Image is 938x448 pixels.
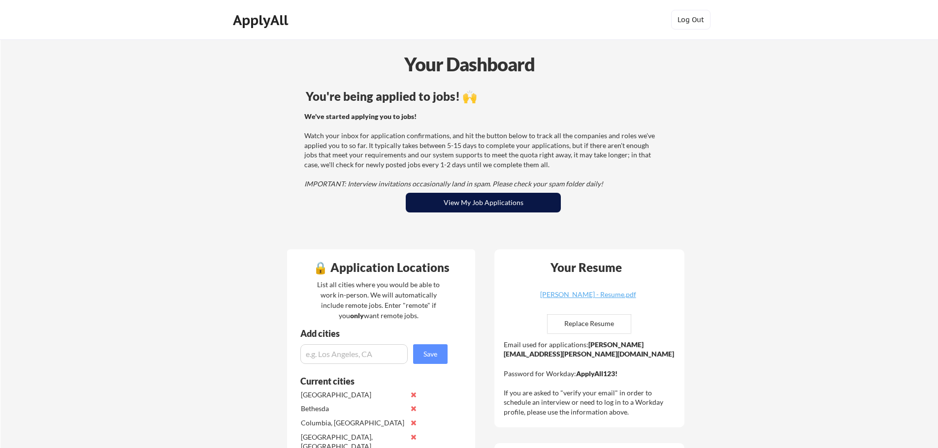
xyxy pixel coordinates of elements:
div: 🔒 Application Locations [290,262,473,273]
div: Your Dashboard [1,50,938,78]
div: Email used for applications: Password for Workday: If you are asked to "verify your email" in ord... [504,340,678,417]
div: ApplyAll [233,12,291,29]
div: Watch your inbox for application confirmations, and hit the button below to track all the compani... [304,112,659,189]
input: e.g. Los Angeles, CA [300,344,408,364]
strong: We've started applying you to jobs! [304,112,417,120]
a: [PERSON_NAME] - Resume.pdf [529,291,647,306]
div: [GEOGRAPHIC_DATA] [301,390,405,400]
em: IMPORTANT: Interview invitations occasionally land in spam. Please check your spam folder daily! [304,179,603,188]
strong: ApplyAll123! [576,369,617,378]
div: Your Resume [537,262,635,273]
button: Log Out [671,10,711,30]
div: Add cities [300,329,450,338]
div: You're being applied to jobs! 🙌 [306,90,661,102]
div: List all cities where you would be able to work in-person. We will automatically include remote j... [311,279,446,321]
div: Columbia, [GEOGRAPHIC_DATA] [301,418,405,428]
div: [PERSON_NAME] - Resume.pdf [529,291,647,298]
button: View My Job Applications [406,193,561,212]
div: Current cities [300,377,437,386]
strong: only [350,311,364,320]
div: Bethesda [301,404,405,414]
button: Save [413,344,448,364]
strong: [PERSON_NAME][EMAIL_ADDRESS][PERSON_NAME][DOMAIN_NAME] [504,340,674,358]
